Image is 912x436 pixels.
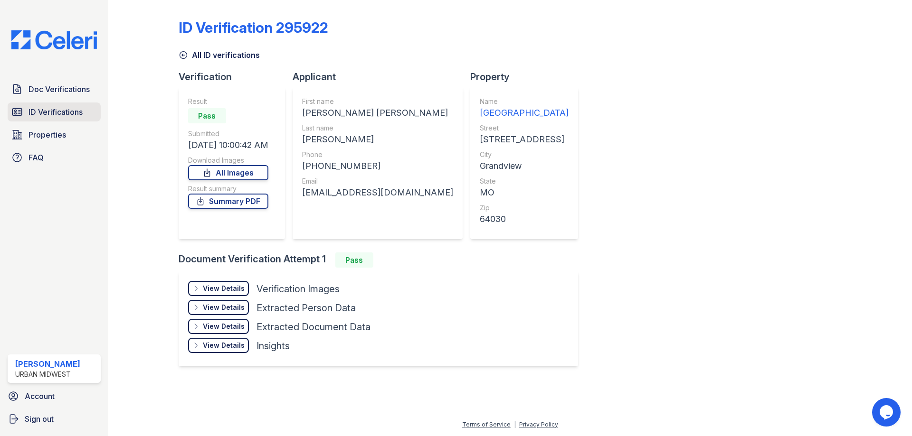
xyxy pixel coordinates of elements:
div: Last name [302,123,453,133]
div: Pass [335,252,373,268]
div: First name [302,97,453,106]
div: Urban Midwest [15,370,80,379]
div: Grandview [480,159,569,173]
div: | [514,421,516,428]
div: View Details [203,303,245,312]
div: Extracted Person Data [256,301,356,315]
div: Applicant [293,70,470,83]
div: Verification Images [256,282,340,296]
a: Account [4,387,104,406]
div: Street [480,123,569,133]
a: Name [GEOGRAPHIC_DATA] [480,97,569,120]
div: Download Images [188,156,268,165]
div: Result [188,97,268,106]
div: ID Verification 295922 [179,19,328,36]
div: Insights [256,339,290,353]
a: Terms of Service [462,421,511,428]
a: All Images [188,165,268,180]
div: [STREET_ADDRESS] [480,133,569,146]
div: Phone [302,150,453,159]
div: Result summary [188,184,268,194]
iframe: chat widget [872,398,902,427]
a: FAQ [8,148,101,167]
img: CE_Logo_Blue-a8612792a0a2168367f1c8372b55b34899dd931a85d93a1a3d3e32e68fde9ad4.png [4,30,104,49]
a: ID Verifications [8,102,101,121]
div: [EMAIL_ADDRESS][DOMAIN_NAME] [302,186,453,199]
a: Sign out [4,409,104,428]
a: All ID verifications [179,49,260,61]
div: Property [470,70,586,83]
div: MO [480,186,569,199]
div: [PERSON_NAME] [302,133,453,146]
div: Email [302,176,453,186]
div: [PHONE_NUMBER] [302,159,453,173]
div: 64030 [480,213,569,226]
div: Verification [179,70,293,83]
span: FAQ [28,152,44,163]
div: Name [480,97,569,106]
div: Pass [188,108,226,123]
span: Properties [28,129,66,140]
span: Account [25,390,55,402]
a: Properties [8,125,101,144]
div: View Details [203,322,245,331]
div: Zip [480,203,569,213]
div: [PERSON_NAME] [15,358,80,370]
div: [PERSON_NAME] [PERSON_NAME] [302,106,453,120]
span: Doc Verifications [28,83,90,95]
div: View Details [203,341,245,350]
a: Summary PDF [188,194,268,209]
div: Submitted [188,129,268,139]
div: Extracted Document Data [256,320,370,334]
div: [GEOGRAPHIC_DATA] [480,106,569,120]
div: [DATE] 10:00:42 AM [188,139,268,152]
div: City [480,150,569,159]
a: Privacy Policy [519,421,558,428]
div: State [480,176,569,186]
span: Sign out [25,413,54,425]
span: ID Verifications [28,106,83,118]
a: Doc Verifications [8,80,101,99]
div: Document Verification Attempt 1 [179,252,586,268]
div: View Details [203,284,245,293]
